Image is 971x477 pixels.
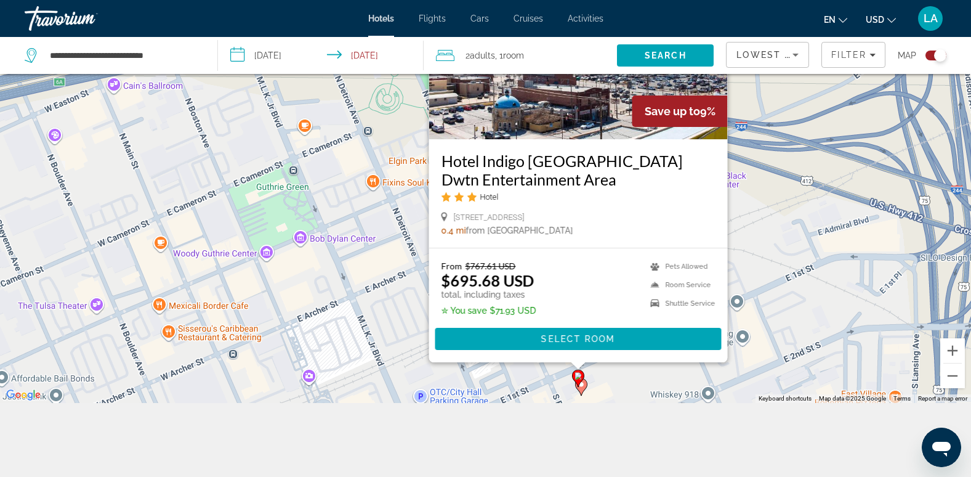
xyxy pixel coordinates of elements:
button: User Menu [914,6,946,31]
a: Report a map error [918,395,967,402]
button: Keyboard shortcuts [759,394,812,403]
a: Travorium [25,2,148,35]
button: Zoom in [940,338,965,363]
span: 2 [465,47,495,64]
del: $767.61 USD [465,261,515,271]
span: Map data ©2025 Google [819,395,886,402]
span: Lowest Price [736,50,815,60]
button: Change currency [866,10,896,28]
a: Hotels [368,14,394,23]
p: total, including taxes [441,290,536,300]
a: Open this area in Google Maps (opens a new window) [3,387,44,403]
iframe: Button to launch messaging window [922,428,961,467]
span: Map [898,47,916,64]
span: Filter [831,50,866,60]
button: Search [617,44,714,67]
button: Travelers: 2 adults, 0 children [424,37,617,74]
p: $71.93 USD [441,306,536,316]
div: 3 star Hotel [441,192,715,202]
button: Toggle map [916,50,946,61]
a: Activities [568,14,603,23]
li: Pets Allowed [644,261,715,273]
button: Change language [824,10,847,28]
span: from [GEOGRAPHIC_DATA] [465,226,573,235]
a: Select Room [435,333,721,343]
img: Google [3,387,44,403]
span: Select Room [541,334,614,344]
div: 9% [632,96,727,127]
input: Search hotel destination [49,46,199,65]
button: Select check in and out date [218,37,424,74]
a: Cruises [514,14,543,23]
a: Cars [470,14,489,23]
span: ✮ You save [441,306,486,316]
span: 0.4 mi [441,226,465,235]
a: Terms (opens in new tab) [893,395,911,402]
a: Flights [419,14,446,23]
a: Hotel Indigo [GEOGRAPHIC_DATA] Dwtn Entertainment Area [441,152,715,189]
span: LA [924,12,938,25]
mat-select: Sort by [736,47,799,62]
ins: $695.68 USD [441,271,534,290]
span: Hotel [480,192,498,202]
span: From [441,261,462,271]
span: [STREET_ADDRESS] [453,213,524,222]
span: Save up to [644,105,699,118]
span: en [824,15,836,25]
button: Select Room [435,328,721,350]
span: USD [866,15,884,25]
li: Room Service [644,279,715,291]
button: Filters [821,42,885,68]
span: Adults [470,51,495,60]
span: , 1 [495,47,524,64]
li: Shuttle Service [644,297,715,309]
span: Search [645,51,687,60]
span: Room [503,51,524,60]
button: Zoom out [940,364,965,388]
